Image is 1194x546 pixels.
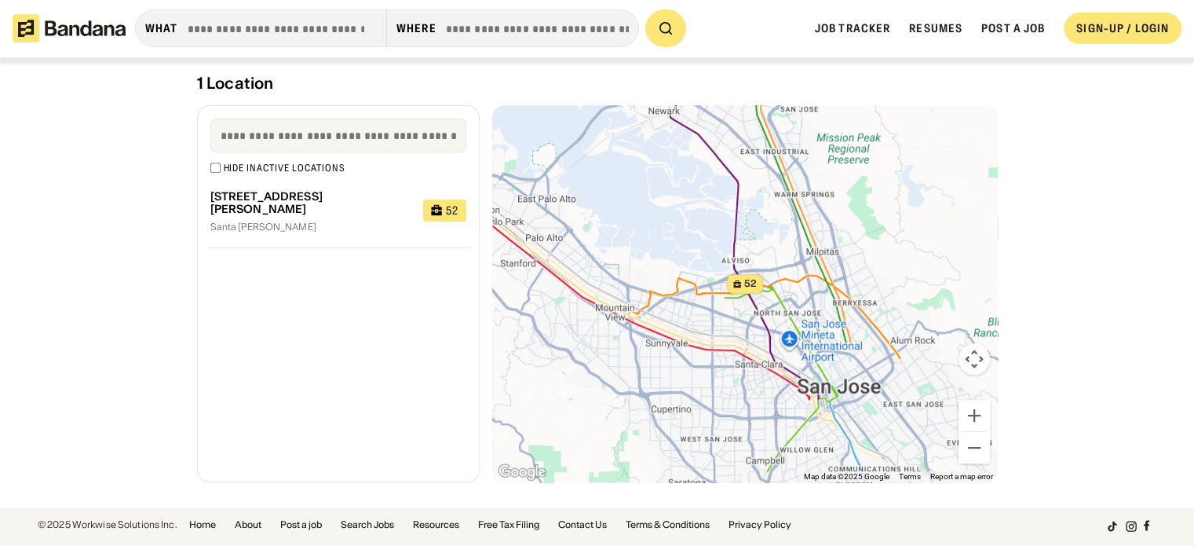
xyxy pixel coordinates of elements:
button: Map camera controls [958,343,990,375]
a: Terms & Conditions [626,520,710,530]
a: Resources [413,520,459,530]
a: Search Jobs [341,520,394,530]
img: Bandana logotype [13,14,126,42]
div: 52 [446,205,458,216]
a: Open this area in Google Maps (opens a new window) [496,462,548,482]
a: Post a job [981,21,1045,35]
a: Contact Us [558,520,607,530]
a: Resumes [909,21,962,35]
a: Home [189,520,216,530]
span: 52 [744,277,757,291]
div: Hide inactive locations [224,162,345,174]
span: Map data ©2025 Google [804,472,889,481]
a: Free Tax Filing [478,520,539,530]
a: Report a map error [930,472,993,481]
div: Where [396,21,436,35]
button: Zoom in [958,400,990,431]
a: Terms (opens in new tab) [899,472,921,481]
div: SIGN-UP / LOGIN [1076,21,1169,35]
a: Job Tracker [815,21,890,35]
img: Google [496,462,548,482]
div: Santa [PERSON_NAME] [210,222,411,232]
a: Privacy Policy [728,520,791,530]
a: [STREET_ADDRESS][PERSON_NAME]Santa [PERSON_NAME]52 [198,174,479,249]
a: Post a job [280,520,322,530]
div: 1 Location [197,74,998,93]
div: © 2025 Workwise Solutions Inc. [38,520,177,530]
div: [STREET_ADDRESS][PERSON_NAME] [210,190,411,217]
div: what [145,21,177,35]
a: About [235,520,261,530]
button: Zoom out [958,432,990,464]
